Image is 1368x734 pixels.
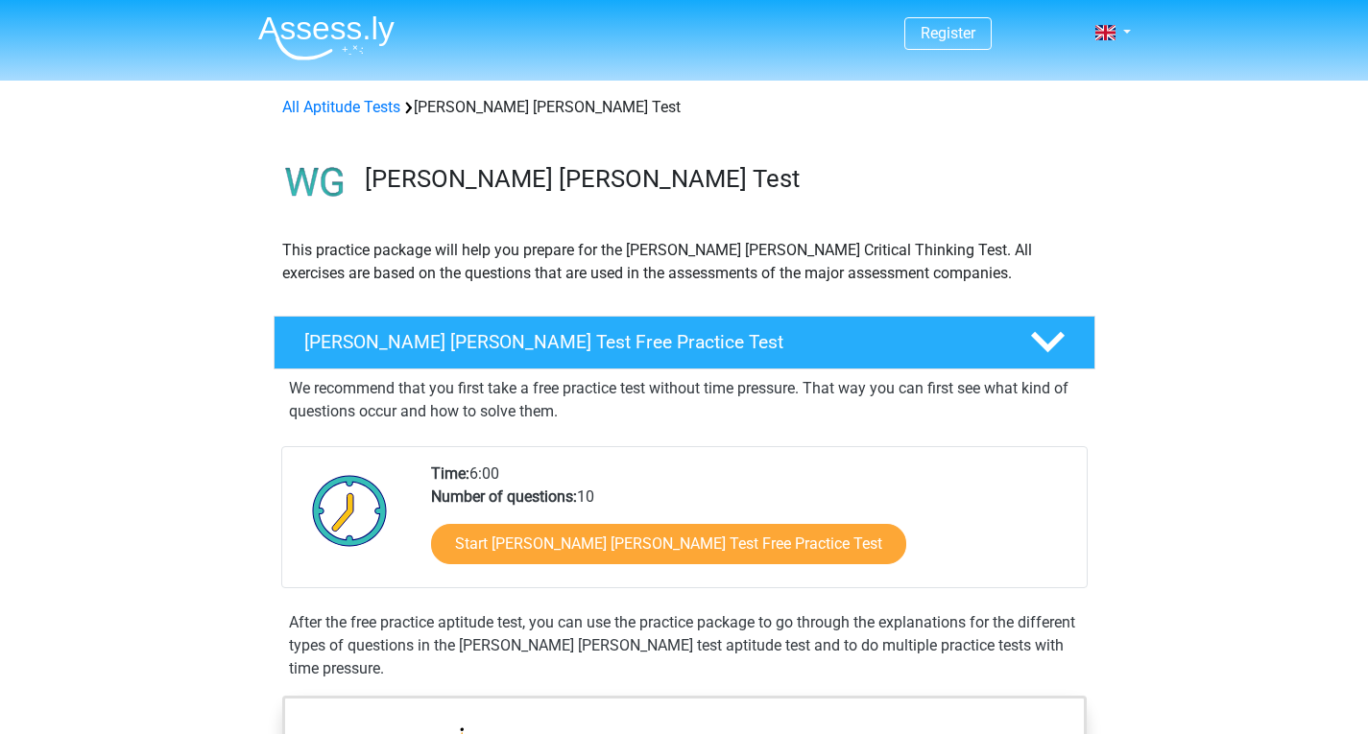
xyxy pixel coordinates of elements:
[275,96,1094,119] div: [PERSON_NAME] [PERSON_NAME] Test
[258,15,395,60] img: Assessly
[281,611,1088,680] div: After the free practice aptitude test, you can use the practice package to go through the explana...
[431,524,906,564] a: Start [PERSON_NAME] [PERSON_NAME] Test Free Practice Test
[365,164,1080,194] h3: [PERSON_NAME] [PERSON_NAME] Test
[431,487,577,506] b: Number of questions:
[282,98,400,116] a: All Aptitude Tests
[417,462,1086,587] div: 6:00 10
[289,377,1080,423] p: We recommend that you first take a free practice test without time pressure. That way you can fir...
[266,316,1103,369] a: [PERSON_NAME] [PERSON_NAME] Test Free Practice Test
[431,464,469,483] b: Time:
[275,142,356,224] img: watson glaser test
[304,331,999,353] h4: [PERSON_NAME] [PERSON_NAME] Test Free Practice Test
[921,24,975,42] a: Register
[301,462,398,558] img: Clock
[282,239,1087,285] p: This practice package will help you prepare for the [PERSON_NAME] [PERSON_NAME] Critical Thinking...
